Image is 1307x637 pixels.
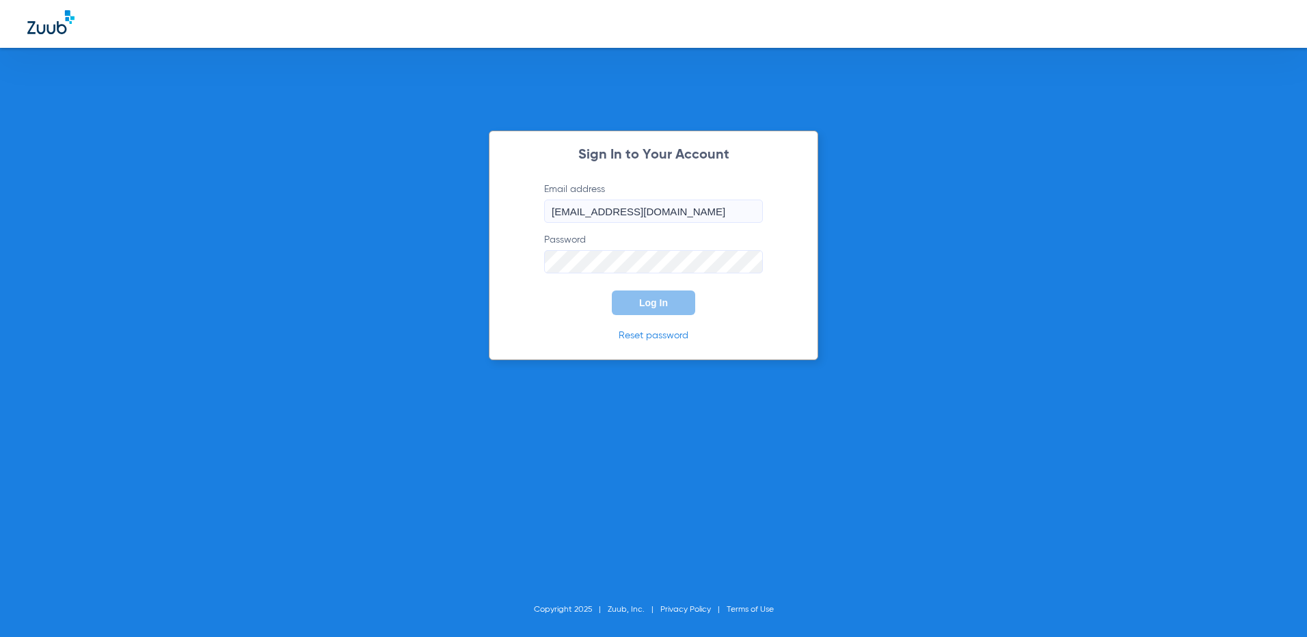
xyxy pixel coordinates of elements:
img: Zuub Logo [27,10,75,34]
a: Terms of Use [727,606,774,614]
input: Email address [544,200,763,223]
h2: Sign In to Your Account [524,148,783,162]
a: Reset password [619,331,688,340]
li: Copyright 2025 [534,603,608,616]
label: Email address [544,182,763,223]
label: Password [544,233,763,273]
a: Privacy Policy [660,606,711,614]
input: Password [544,250,763,273]
button: Log In [612,290,695,315]
li: Zuub, Inc. [608,603,660,616]
span: Log In [639,297,668,308]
